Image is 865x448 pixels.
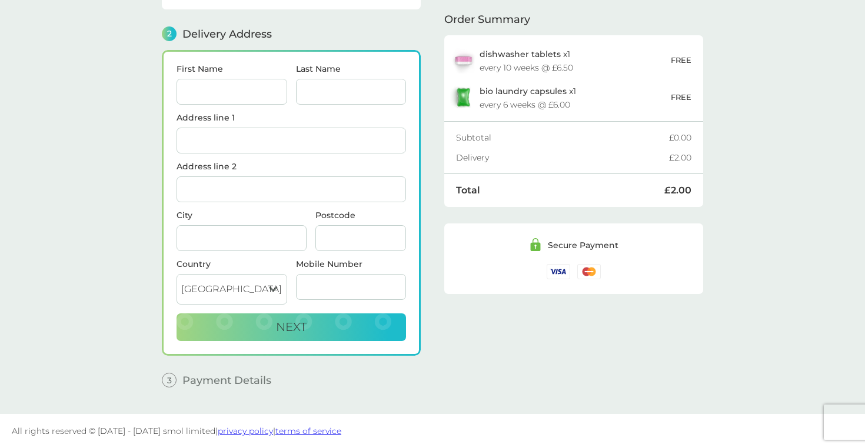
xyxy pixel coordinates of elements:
div: Delivery [456,153,669,162]
div: Subtotal [456,133,669,142]
a: privacy policy [218,426,273,436]
div: £0.00 [669,133,691,142]
div: Country [177,260,287,268]
span: bio laundry capsules [480,86,567,96]
label: Postcode [315,211,406,219]
img: /assets/icons/cards/mastercard.svg [577,264,601,279]
span: Delivery Address [182,29,272,39]
span: Payment Details [182,375,271,386]
a: terms of service [275,426,341,436]
div: £2.00 [664,186,691,195]
label: First Name [177,65,287,73]
span: Order Summary [444,14,530,25]
p: FREE [671,91,691,103]
span: Next [276,320,307,334]
div: Total [456,186,664,195]
img: /assets/icons/cards/visa.svg [547,264,570,279]
p: FREE [671,54,691,66]
label: City [177,211,307,219]
p: x 1 [480,49,570,59]
span: 3 [162,373,177,387]
div: every 10 weeks @ £6.50 [480,63,573,72]
p: x 1 [480,86,576,96]
div: every 6 weeks @ £6.00 [480,101,570,109]
div: Secure Payment [548,241,618,249]
label: Address line 2 [177,162,406,170]
label: Last Name [296,65,407,73]
div: £2.00 [669,153,691,162]
span: dishwasher tablets [480,49,561,59]
label: Address line 1 [177,113,406,122]
span: 2 [162,26,177,41]
button: Next [177,313,406,342]
label: Mobile Number [296,260,407,268]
